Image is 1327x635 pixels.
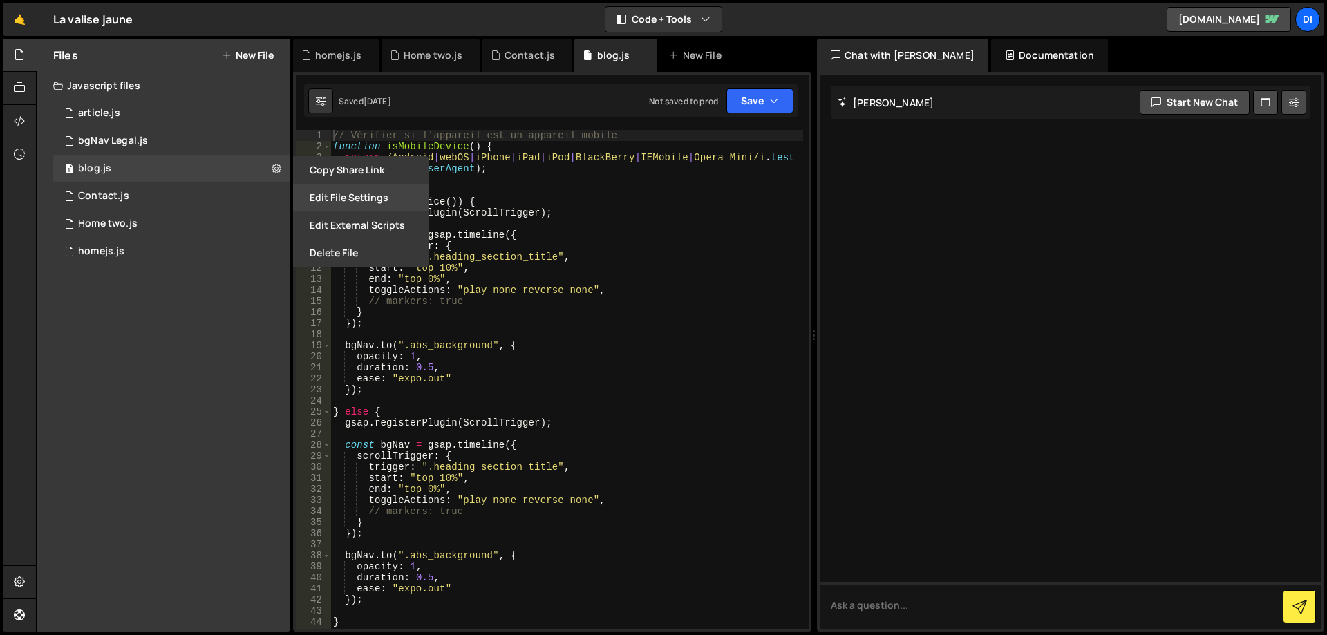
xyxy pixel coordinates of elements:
div: homejs.js [78,245,124,258]
div: 13091/38176.js [53,99,290,127]
div: 35 [296,517,331,528]
div: Not saved to prod [649,95,718,107]
div: 34 [296,506,331,517]
div: 40 [296,572,331,583]
div: 24 [296,395,331,406]
button: Save [726,88,793,113]
div: 18 [296,329,331,340]
div: [DATE] [364,95,391,107]
div: 30 [296,462,331,473]
div: 13091/44117.js [53,210,290,238]
div: 43 [296,605,331,616]
div: 12 [296,263,331,274]
div: 20 [296,351,331,362]
a: 🤙 [3,3,37,36]
div: 23 [296,384,331,395]
div: New File [668,48,726,62]
div: Home two.js [78,218,138,230]
div: Contact.js [505,48,556,62]
div: 14 [296,285,331,296]
div: 13091/38175.js [53,155,290,182]
div: Documentation [991,39,1108,72]
div: 13091/44678.js [53,182,290,210]
div: Javascript files [37,72,290,99]
div: 13091/36923.js [53,238,290,265]
h2: [PERSON_NAME] [838,96,934,109]
div: 39 [296,561,331,572]
button: Delete File [293,239,429,267]
button: New File [222,50,274,61]
div: 32 [296,484,331,495]
div: 1 [296,130,331,141]
div: 21 [296,362,331,373]
div: 16 [296,307,331,318]
button: Edit File Settings [293,184,429,211]
div: 25 [296,406,331,417]
div: 44 [296,616,331,627]
div: blog.js [78,162,111,175]
div: 26 [296,417,331,428]
div: 19 [296,340,331,351]
div: 31 [296,473,331,484]
div: Saved [339,95,391,107]
div: homejs.js [315,48,361,62]
div: Chat with [PERSON_NAME] [817,39,988,72]
button: Copy share link [293,156,429,184]
div: 36 [296,528,331,539]
span: 1 [65,164,73,176]
div: article.js [78,107,120,120]
a: Di [1295,7,1320,32]
div: Contact.js [78,190,129,202]
div: 27 [296,428,331,439]
div: 41 [296,583,331,594]
div: 15 [296,296,331,307]
div: 28 [296,439,331,451]
div: bgNav Legal.js [78,135,148,147]
div: 3 [296,152,331,174]
button: Code + Tools [605,7,722,32]
div: 38 [296,550,331,561]
div: 42 [296,594,331,605]
div: 17 [296,318,331,329]
div: 13 [296,274,331,285]
div: 37 [296,539,331,550]
div: Home two.js [404,48,463,62]
div: 2 [296,141,331,152]
div: blog.js [597,48,630,62]
a: [DOMAIN_NAME] [1167,7,1291,32]
button: Start new chat [1140,90,1250,115]
div: La valise jaune [53,11,133,28]
h2: Files [53,48,78,63]
div: 33 [296,495,331,506]
div: 22 [296,373,331,384]
button: Edit External Scripts [293,211,429,239]
div: 13091/39076.js [53,127,290,155]
div: 29 [296,451,331,462]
